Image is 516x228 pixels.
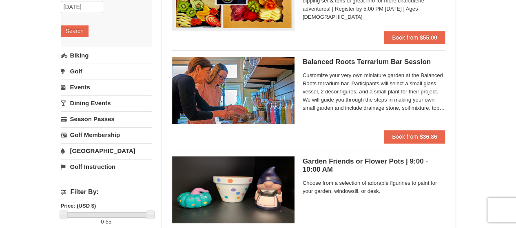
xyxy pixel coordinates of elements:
a: Golf [61,64,152,79]
img: 6619869-1483-111bd47b.jpg [172,156,295,223]
a: Season Passes [61,111,152,126]
h4: Filter By: [61,188,152,196]
span: 0 [101,219,104,225]
span: Customize your very own miniature garden at the Balanced Roots terrarium bar. Participants will s... [303,71,445,112]
a: Golf Instruction [61,159,152,174]
img: 18871151-30-393e4332.jpg [172,57,295,124]
h5: Garden Friends or Flower Pots | 9:00 - 10:00 AM [303,157,445,174]
span: 55 [106,219,111,225]
span: Book from [392,34,418,41]
strong: $55.00 [420,34,437,41]
a: [GEOGRAPHIC_DATA] [61,143,152,158]
a: Dining Events [61,95,152,111]
span: Choose from a selection of adorable figurines to paint for your garden, windowsill, or desk. [303,179,445,195]
a: Events [61,80,152,95]
span: Book from [392,133,418,140]
strong: Price: (USD $) [61,203,96,209]
button: Search [61,25,89,37]
a: Golf Membership [61,127,152,142]
h5: Balanced Roots Terrarium Bar Session [303,58,445,66]
a: Biking [61,48,152,63]
label: - [61,218,152,226]
button: Book from $36.86 [384,130,445,143]
strong: $36.86 [420,133,437,140]
button: Book from $55.00 [384,31,445,44]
